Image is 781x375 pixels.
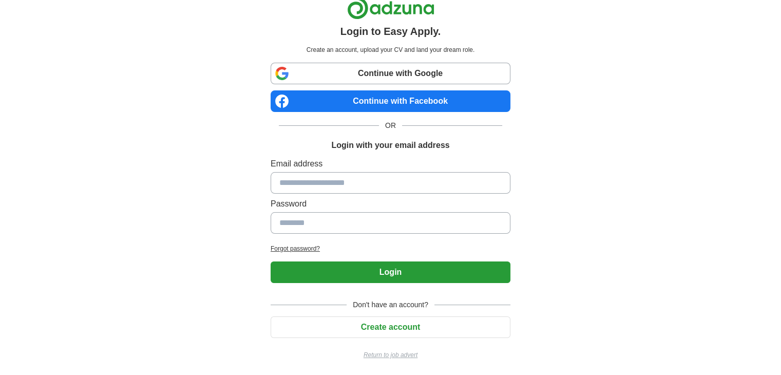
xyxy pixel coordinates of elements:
label: Password [271,198,510,210]
a: Create account [271,323,510,331]
a: Continue with Google [271,63,510,84]
a: Return to job advert [271,350,510,360]
button: Login [271,261,510,283]
p: Create an account, upload your CV and land your dream role. [273,45,508,54]
a: Continue with Facebook [271,90,510,112]
a: Forgot password? [271,244,510,253]
label: Email address [271,158,510,170]
span: Don't have an account? [347,299,434,310]
button: Create account [271,316,510,338]
span: OR [379,120,402,131]
h1: Login to Easy Apply. [340,24,441,39]
h1: Login with your email address [331,139,449,152]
